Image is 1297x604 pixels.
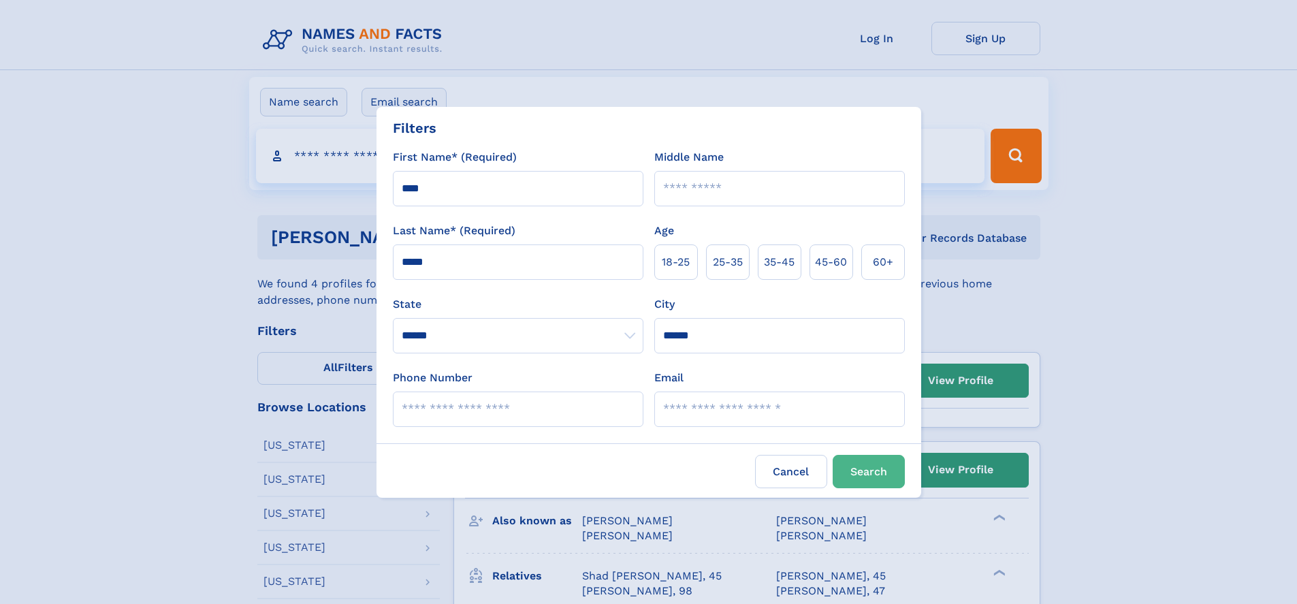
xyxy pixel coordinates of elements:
span: 25‑35 [713,254,743,270]
label: Email [654,370,684,386]
label: Cancel [755,455,827,488]
label: City [654,296,675,313]
span: 45‑60 [815,254,847,270]
span: 18‑25 [662,254,690,270]
button: Search [833,455,905,488]
span: 60+ [873,254,893,270]
label: Age [654,223,674,239]
label: State [393,296,643,313]
span: 35‑45 [764,254,795,270]
label: Phone Number [393,370,473,386]
label: Last Name* (Required) [393,223,515,239]
label: First Name* (Required) [393,149,517,165]
div: Filters [393,118,436,138]
label: Middle Name [654,149,724,165]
